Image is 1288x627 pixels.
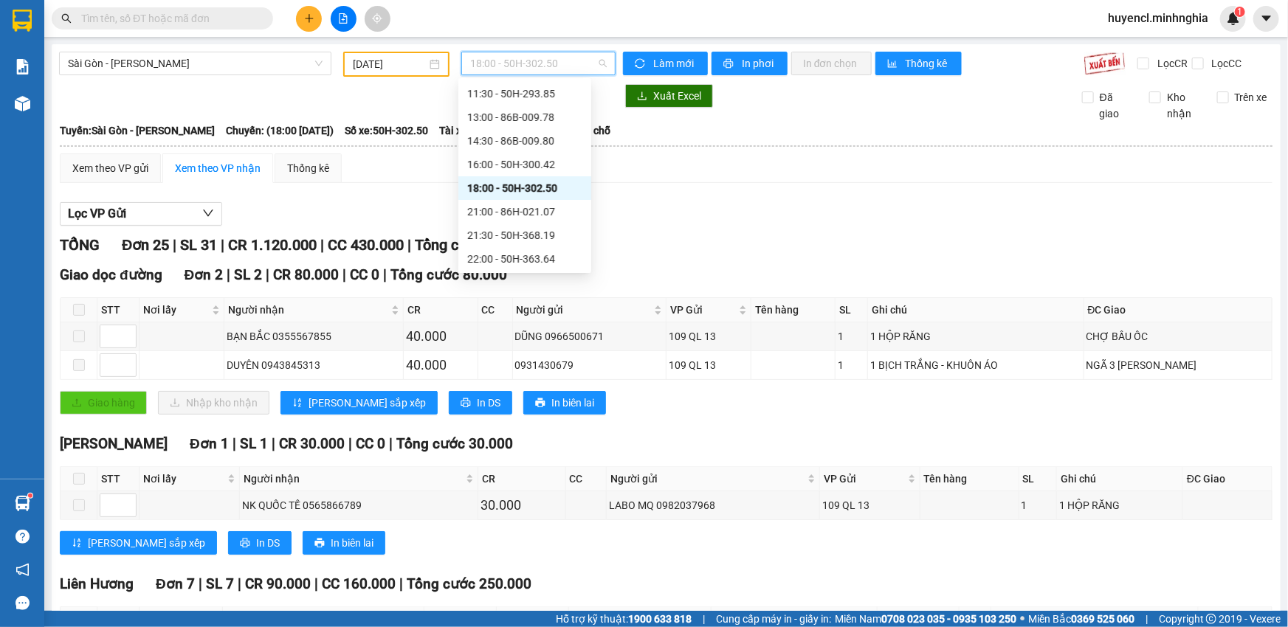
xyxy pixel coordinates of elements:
span: CR 80.000 [273,266,339,283]
th: SL [836,298,868,322]
div: DŨNG 0966500671 [515,328,664,344]
th: ĐC Giao [1084,298,1272,322]
span: Lọc CR [1151,55,1190,72]
span: printer [461,398,471,409]
span: | [383,266,387,283]
strong: 1900 633 818 [628,613,692,625]
button: printerIn biên lai [303,531,385,555]
span: Chuyến: (18:00 [DATE]) [226,122,334,139]
span: Increase Value [120,494,136,505]
span: SL 2 [234,266,262,283]
strong: 0708 023 035 - 0935 103 250 [881,613,1016,625]
button: downloadNhập kho nhận [158,391,269,415]
button: file-add [331,6,357,32]
span: Increase Value [120,354,136,365]
div: Xem theo VP gửi [72,160,148,176]
button: syncLàm mới [623,52,708,75]
span: | [320,236,324,254]
span: down [124,507,133,516]
span: In phơi [742,55,776,72]
div: 14:30 - 86B-009.80 [467,133,582,149]
span: [PERSON_NAME] [60,435,168,452]
td: 109 QL 13 [820,491,920,520]
button: In đơn chọn [791,52,872,75]
div: Xem theo VP nhận [175,160,261,176]
span: | [173,236,176,254]
span: Increase Value [120,325,136,336]
span: VP Gửi [670,302,736,318]
span: ⚪️ [1020,616,1024,622]
span: Giao dọc đường [60,266,162,283]
button: bar-chartThống kê [875,52,962,75]
th: SL [1019,467,1058,491]
span: | [348,435,352,452]
td: 109 QL 13 [667,351,751,380]
div: 40.000 [406,326,475,347]
button: printerIn DS [228,531,292,555]
span: printer [314,538,325,550]
span: VP Gửi [715,611,862,627]
span: Người nhận [227,611,409,627]
span: Decrease Value [120,365,136,376]
span: SL 1 [240,435,268,452]
td: NGÃ 3 [PERSON_NAME] [1084,351,1272,380]
span: message [16,596,30,610]
div: BẠN BẮC 0355567855 [227,328,400,344]
button: caret-down [1253,6,1279,32]
span: In DS [477,395,500,411]
div: Thống kê [287,160,329,176]
div: 109 QL 13 [669,328,748,344]
span: Người nhận [244,471,463,487]
th: CR [478,467,566,491]
span: file-add [338,13,348,24]
th: ĐC Giao [1183,467,1272,491]
button: downloadXuất Excel [625,84,713,108]
div: 18:00 - 50H-302.50 [467,180,582,196]
span: Đơn 1 [190,435,229,452]
span: | [407,236,411,254]
span: Liên Hương [60,575,134,592]
img: 9k= [1084,52,1126,75]
img: warehouse-icon [15,96,30,111]
span: Làm mới [653,55,696,72]
span: | [221,236,224,254]
span: Tổng cước 250.000 [407,575,531,592]
span: | [238,575,241,592]
div: 1 HỘP RĂNG [1059,497,1180,513]
div: 21:30 - 50H-368.19 [467,227,582,243]
span: sync [635,58,647,70]
button: printerIn DS [449,391,512,415]
span: Tổng cước 30.000 [396,435,513,452]
span: aim [372,13,382,24]
sup: 1 [1235,7,1245,17]
span: question-circle [16,530,30,544]
span: Người gửi [517,302,651,318]
button: printerIn biên lai [523,391,606,415]
span: CC 0 [356,435,385,452]
span: Người gửi [573,611,695,627]
span: Nơi lấy [143,302,209,318]
span: Nơi lấy [143,611,207,627]
span: In DS [256,535,280,551]
span: Lọc VP Gửi [68,204,126,223]
span: sort-ascending [72,538,82,550]
span: Nơi lấy [143,471,224,487]
span: Đơn 25 [122,236,169,254]
span: download [637,91,647,103]
span: In biên lai [331,535,373,551]
th: CC [566,467,607,491]
button: Lọc VP Gửi [60,202,222,226]
div: 30.000 [481,495,563,516]
span: | [266,266,269,283]
span: | [1146,611,1148,627]
span: Lọc CC [1206,55,1244,72]
span: huyencl.minhnghia [1096,9,1220,27]
span: CR 90.000 [245,575,311,592]
b: Tuyến: Sài Gòn - [PERSON_NAME] [60,125,215,136]
span: Tài xế: [439,122,470,139]
span: Miền Nam [835,611,1016,627]
div: 1 [838,328,865,344]
input: Tìm tên, số ĐT hoặc mã đơn [81,10,255,27]
span: Thống kê [906,55,950,72]
span: up [124,356,133,365]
